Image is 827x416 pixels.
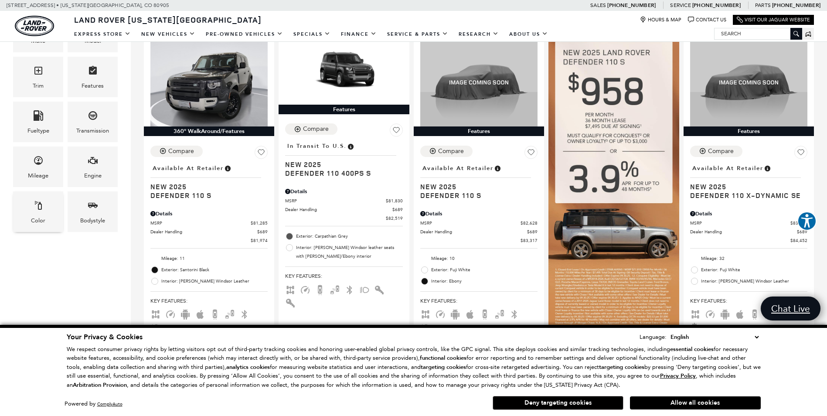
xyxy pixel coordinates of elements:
span: $83,317 [521,237,538,244]
span: $689 [527,228,538,235]
div: Mileage [28,171,48,181]
a: Chat Live [761,297,820,321]
strong: essential cookies [670,345,714,353]
div: 360° WalkAround/Features [144,126,274,136]
span: Cooled Seats [690,324,701,330]
span: MSRP [420,220,521,226]
nav: Main Navigation [69,27,553,42]
a: EXPRESS STORE [69,27,136,42]
div: Features [414,126,544,136]
div: MileageMileage [13,147,63,187]
a: Available at RetailerNew 2025Defender 110 X-Dynamic SE [690,162,807,200]
span: $689 [257,228,268,235]
span: Vehicle has shipped from factory of origin. Estimated time of delivery to Retailer is on average ... [347,141,354,151]
span: Key Features : [690,296,807,306]
span: Your Privacy & Cookies [67,332,143,342]
span: Blind Spot Monitor [330,286,340,292]
div: Features [82,81,104,91]
span: Land Rover [US_STATE][GEOGRAPHIC_DATA] [74,14,262,25]
a: Contact Us [688,17,726,23]
span: AWD [690,310,701,317]
img: 2025 LAND ROVER Defender 110 S [420,38,538,126]
button: Deny targeting cookies [493,396,623,410]
span: New 2025 [285,160,396,169]
a: Specials [288,27,336,42]
a: Pre-Owned Vehicles [201,27,288,42]
span: Apple Car-Play [465,310,475,317]
span: Trim [33,63,44,81]
div: Fueltype [27,126,49,136]
span: In Transit to U.S. [287,141,347,151]
strong: functional cookies [420,354,466,362]
div: Trim [33,81,44,91]
span: Backup Camera [210,310,220,317]
span: Defender 110 400PS S [285,169,396,177]
span: Mileage [33,153,44,171]
span: $81,285 [251,220,268,226]
span: $689 [392,206,403,213]
div: Compare [303,125,329,133]
a: Dealer Handling $689 [420,228,538,235]
span: Blind Spot Monitor [494,310,505,317]
a: Service & Parts [382,27,453,42]
a: Finance [336,27,382,42]
a: Research [453,27,504,42]
span: Apple Car-Play [195,310,205,317]
div: Compare [168,147,194,155]
span: $689 [797,228,807,235]
span: Adaptive Cruise Control [705,310,715,317]
strong: targeting cookies [421,363,466,371]
span: $81,974 [251,237,268,244]
button: Save Vehicle [524,146,538,162]
li: Mileage: 32 [690,253,807,264]
div: Transmission [76,126,109,136]
a: [PHONE_NUMBER] [692,2,741,9]
div: Features [684,126,814,136]
button: Explore your accessibility options [797,211,817,231]
span: Vehicle is in stock and ready for immediate delivery. Due to demand, availability is subject to c... [493,164,501,173]
span: Exterior: Fuji White [431,266,538,274]
a: Dealer Handling $689 [690,228,807,235]
span: Available at Retailer [153,164,224,173]
button: Compare Vehicle [420,146,473,157]
span: Dealer Handling [285,206,392,213]
a: $83,317 [420,237,538,244]
span: Interior: [PERSON_NAME] Windsor Leather [701,277,807,286]
span: MSRP [285,198,385,204]
span: Bluetooth [344,286,355,292]
span: Keyless Entry [285,299,296,305]
span: AWD [285,286,296,292]
a: Dealer Handling $689 [285,206,402,213]
div: FeaturesFeatures [68,57,118,97]
div: Pricing Details - Defender 110 X-Dynamic SE [690,210,807,218]
span: MSRP [690,220,790,226]
span: Service [670,2,691,8]
a: [STREET_ADDRESS] • [US_STATE][GEOGRAPHIC_DATA], CO 80905 [7,2,169,8]
div: Pricing Details - Defender 110 S [420,210,538,218]
a: Visit Our Jaguar Website [737,17,810,23]
span: Dealer Handling [420,228,527,235]
div: TransmissionTransmission [68,102,118,142]
span: Available at Retailer [692,164,763,173]
span: Adaptive Cruise Control [435,310,446,317]
span: Backup Camera [480,310,490,317]
aside: Accessibility Help Desk [797,211,817,232]
span: New 2025 [420,182,531,191]
span: Engine [88,153,98,171]
div: Language: [640,334,667,340]
li: Mileage: 11 [150,253,268,264]
span: Key Features : [150,296,268,306]
span: Features [88,63,98,81]
span: New 2025 [690,182,801,191]
span: Defender 110 S [150,191,261,200]
span: Exterior: Santorini Black [161,266,268,274]
button: Compare Vehicle [150,146,203,157]
span: AWD [150,310,161,317]
div: Pricing Details - Defender 110 400PS S [285,188,402,195]
a: Available at RetailerNew 2025Defender 110 S [420,162,538,200]
a: $84,452 [690,237,807,244]
a: land-rover [15,16,54,36]
u: Privacy Policy [660,372,696,380]
a: Dealer Handling $689 [150,228,268,235]
span: Android Auto [180,310,191,317]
